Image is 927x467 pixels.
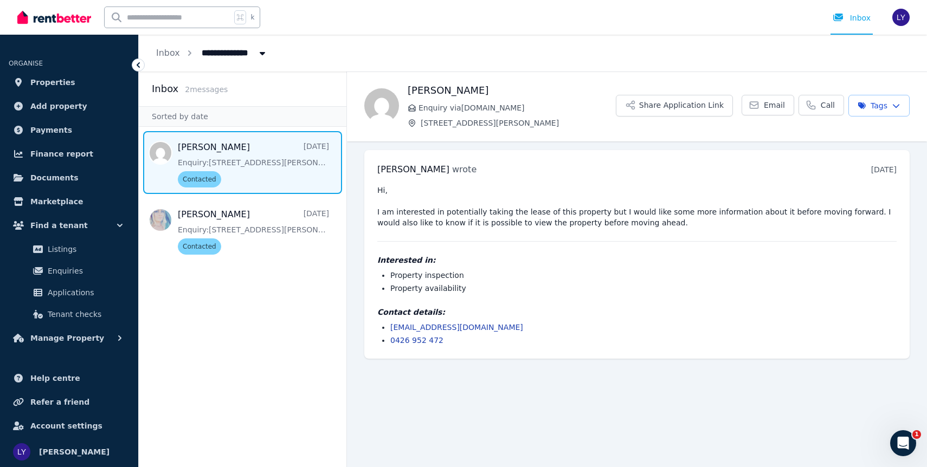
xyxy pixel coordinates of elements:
[912,430,921,439] span: 1
[178,141,329,187] a: [PERSON_NAME][DATE]Enquiry:[STREET_ADDRESS][PERSON_NAME].Contacted
[377,307,897,317] h4: Contact details:
[452,164,477,174] span: wrote
[30,332,104,345] span: Manage Property
[139,35,285,72] nav: Breadcrumb
[408,83,616,98] h1: [PERSON_NAME]
[13,443,30,460] img: Liansu Yu
[616,95,733,116] button: Share Application Link
[178,208,329,255] a: [PERSON_NAME][DATE]Enquiry:[STREET_ADDRESS][PERSON_NAME].Contacted
[13,282,125,303] a: Applications
[892,9,910,26] img: Liansu Yu
[377,164,449,174] span: [PERSON_NAME]
[48,286,121,299] span: Applications
[30,372,80,385] span: Help centre
[39,445,110,458] span: [PERSON_NAME]
[890,430,916,456] iframe: Intercom live chat
[390,323,523,332] a: [EMAIL_ADDRESS][DOMAIN_NAME]
[30,195,83,208] span: Marketplace
[421,118,616,128] span: [STREET_ADDRESS][PERSON_NAME]
[9,191,130,212] a: Marketplace
[390,283,897,294] li: Property availability
[13,260,125,282] a: Enquiries
[9,327,130,349] button: Manage Property
[30,219,88,232] span: Find a tenant
[833,12,871,23] div: Inbox
[390,336,443,345] a: 0426 952 472
[30,76,75,89] span: Properties
[30,147,93,160] span: Finance report
[9,415,130,437] a: Account settings
[30,100,87,113] span: Add property
[9,215,130,236] button: Find a tenant
[742,95,794,115] a: Email
[9,72,130,93] a: Properties
[30,395,89,408] span: Refer a friend
[152,81,178,96] h2: Inbox
[30,171,79,184] span: Documents
[30,124,72,137] span: Payments
[48,243,121,256] span: Listings
[9,367,130,389] a: Help centre
[9,119,130,141] a: Payments
[30,419,102,432] span: Account settings
[17,9,91,25] img: RentBetter
[848,95,910,116] button: Tags
[858,100,887,111] span: Tags
[13,238,125,260] a: Listings
[185,85,228,94] span: 2 message s
[799,95,844,115] a: Call
[13,303,125,325] a: Tenant checks
[9,60,43,67] span: ORGANISE
[364,88,399,123] img: Taylor Macdonald
[139,127,346,265] nav: Message list
[377,255,897,265] h4: Interested in:
[9,167,130,189] a: Documents
[250,13,254,22] span: k
[821,100,835,111] span: Call
[48,264,121,277] span: Enquiries
[156,48,180,58] a: Inbox
[9,143,130,165] a: Finance report
[764,100,785,111] span: Email
[419,102,616,113] span: Enquiry via [DOMAIN_NAME]
[9,391,130,413] a: Refer a friend
[871,165,897,174] time: [DATE]
[48,308,121,321] span: Tenant checks
[390,270,897,281] li: Property inspection
[139,106,346,127] div: Sorted by date
[9,95,130,117] a: Add property
[377,185,897,228] pre: Hi, I am interested in potentially taking the lease of this property but I would like some more i...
